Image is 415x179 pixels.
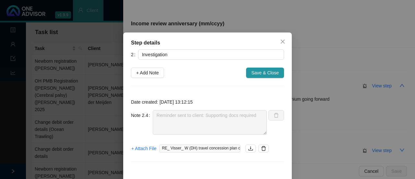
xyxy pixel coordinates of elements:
span: delete [261,146,266,151]
button: + Attach File [131,143,157,154]
button: + Add Note [131,68,164,78]
textarea: Reminder sent to client: Supporting docs required [153,110,267,135]
label: Note 2.4 [131,110,153,121]
span: download [248,146,253,151]
label: 2 [131,49,138,60]
span: + Attach File [131,145,156,152]
div: Step details [131,39,284,47]
span: Save & Close [251,69,279,76]
span: RE_ Visser_ W (DH) travel concession plan change.msg [159,145,240,152]
span: close [280,39,285,44]
p: Date created: [DATE] 13:12:15 [131,98,284,106]
button: Close [278,36,288,47]
button: Save & Close [246,68,284,78]
span: + Add Note [136,69,159,76]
